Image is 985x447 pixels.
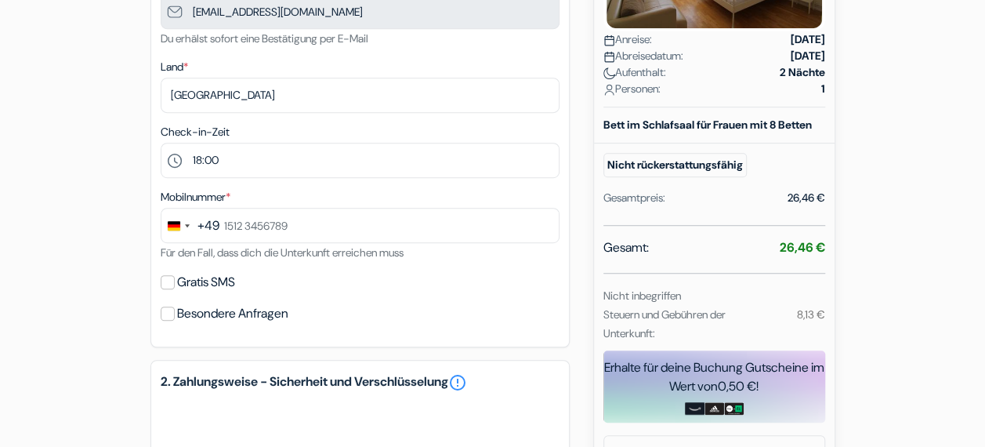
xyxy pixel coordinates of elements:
[603,190,665,206] div: Gesamtpreis:
[603,35,615,46] img: calendar.svg
[161,245,404,260] small: Für den Fall, dass dich die Unterkunft erreichen muss
[161,124,230,140] label: Check-in-Zeit
[685,402,704,415] img: amazon-card-no-text.png
[791,48,825,64] strong: [DATE]
[603,67,615,79] img: moon.svg
[780,239,825,256] strong: 26,46 €
[603,51,615,63] img: calendar.svg
[791,31,825,48] strong: [DATE]
[161,189,230,205] label: Mobilnummer
[177,303,288,325] label: Besondere Anfragen
[796,307,824,322] small: 8,13 €
[704,402,724,415] img: adidas-card.png
[161,373,559,392] h5: 2. Zahlungsweise - Sicherheit und Verschlüsselung
[724,402,744,415] img: uber-uber-eats-card.png
[603,84,615,96] img: user_icon.svg
[603,31,652,48] span: Anreise:
[161,59,188,75] label: Land
[448,373,467,392] a: error_outline
[603,64,666,81] span: Aufenthalt:
[161,209,219,242] button: Change country, selected Germany (+49)
[161,208,559,243] input: 1512 3456789
[788,190,825,206] div: 26,46 €
[177,271,235,293] label: Gratis SMS
[603,48,683,64] span: Abreisedatum:
[603,153,747,177] small: Nicht rückerstattungsfähig
[603,307,726,340] small: Steuern und Gebühren der Unterkunft:
[780,64,825,81] strong: 2 Nächte
[603,118,812,132] b: Bett im Schlafsaal für Frauen mit 8 Betten
[603,81,661,97] span: Personen:
[161,31,368,45] small: Du erhälst sofort eine Bestätigung per E-Mail
[603,289,681,303] small: Nicht inbegriffen
[718,378,756,394] span: 0,50 €
[603,238,649,257] span: Gesamt:
[821,81,825,97] strong: 1
[603,358,825,396] div: Erhalte für deine Buchung Gutscheine im Wert von !
[197,216,219,235] div: +49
